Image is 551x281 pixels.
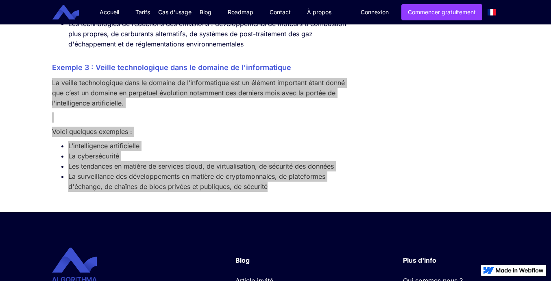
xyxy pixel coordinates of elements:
[496,268,544,273] img: Made in Webflow
[403,256,491,264] div: Plus d'info
[68,151,348,161] li: La cybersécurité
[52,61,348,74] h3: Exemple 3 : Veille technologique dans le domaine de l'informatique
[235,256,342,264] div: Blog
[355,4,395,20] a: Connexion
[68,171,348,192] li: La surveillance des développements en matière de cryptomonnaies, de plateformes d'échange, de cha...
[68,161,348,171] li: Les tendances en matière de services cloud, de virtualisation, de sécurité des données
[158,8,192,16] div: Cas d'usage
[59,5,85,20] a: home
[52,78,348,108] p: La veille technologique dans le domaine de l’informatique est un élément important étant donné qu...
[68,19,348,49] li: Les technologies de réductions des émissions : développements de moteurs à combustion plus propre...
[52,127,348,137] p: Voici quelques exemples :
[52,112,348,123] p: ‍
[401,4,482,20] a: Commencer gratuitement
[68,141,348,151] li: L’intelligence artificielle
